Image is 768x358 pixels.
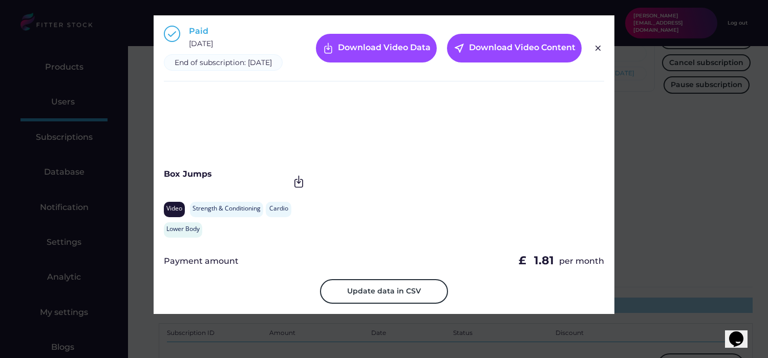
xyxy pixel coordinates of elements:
[322,42,334,54] img: Frame%20%287%29.svg
[453,42,465,54] button: near_me
[519,253,529,269] div: £
[175,58,272,68] div: End of subscription: [DATE]
[534,253,554,269] div: 1.81
[725,317,758,348] iframe: chat widget
[592,42,604,54] img: Group%201000002326.svg
[189,39,213,49] div: [DATE]
[268,204,289,213] div: Cardio
[166,225,200,234] div: Lower Body
[164,169,289,180] div: Box Jumps
[469,42,575,54] div: Download Video Content
[193,204,261,213] div: Strength & Conditioning
[292,175,306,188] img: Frame.svg
[164,92,306,161] iframe: Women's_Hormonal_Health_and_Nutrition_Part_1_-_The_Menstruation_Phase_by_Renata
[164,26,180,42] img: Group%201000002397.svg
[166,204,182,213] div: Video
[189,26,208,37] div: Paid
[338,42,431,54] div: Download Video Data
[320,279,448,304] button: Update data in CSV
[559,256,604,267] div: per month
[164,256,239,267] div: Payment amount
